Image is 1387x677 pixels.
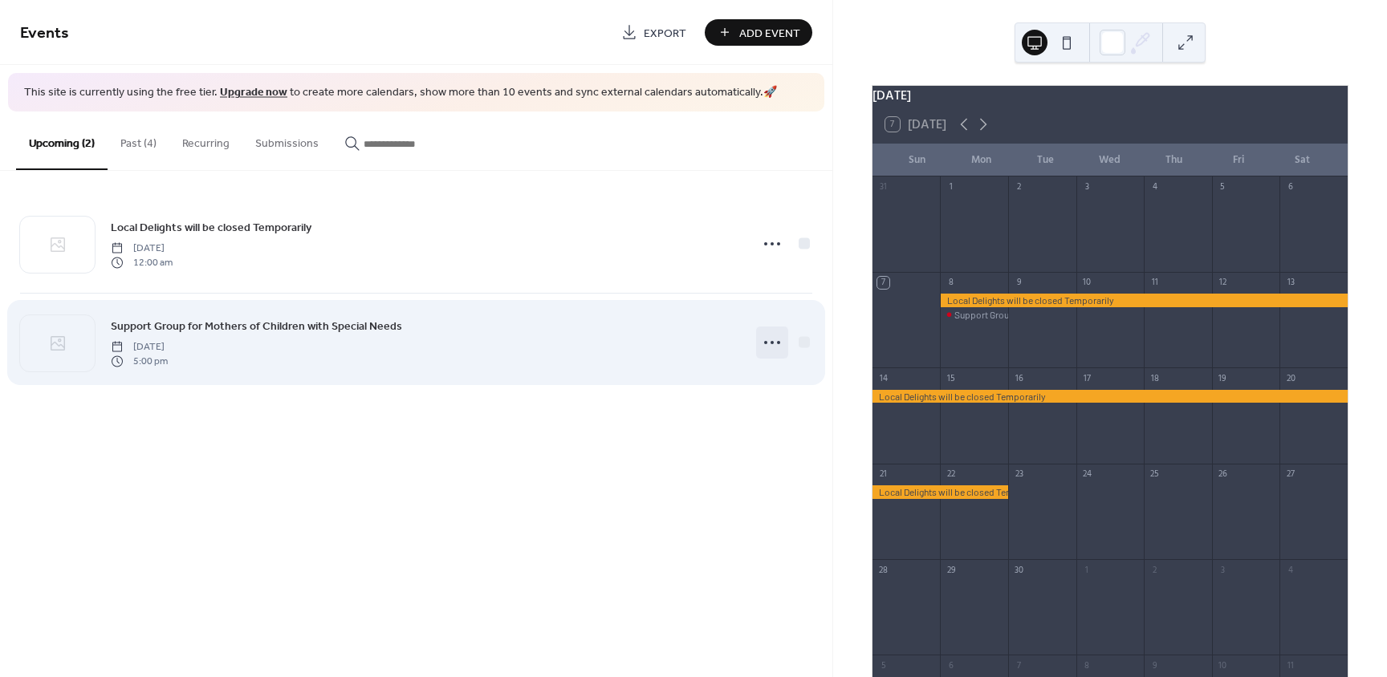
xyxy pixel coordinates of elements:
span: Events [20,18,69,49]
div: Local Delights will be closed Temporarily [872,485,1008,499]
div: 20 [1284,372,1296,384]
a: Export [609,19,698,46]
div: 5 [877,659,889,671]
div: 12 [1217,277,1229,289]
div: Mon [950,144,1014,176]
span: 12:00 am [111,256,173,270]
div: 9 [1013,277,1025,289]
span: Local Delights will be closed Temporarily [111,219,311,236]
div: 9 [1149,659,1161,671]
div: 19 [1217,372,1229,384]
div: 2 [1149,564,1161,576]
div: 6 [945,659,957,671]
div: 7 [877,277,889,289]
span: Add Event [739,25,800,42]
button: Add Event [705,19,812,46]
span: [DATE] [111,241,173,255]
div: 10 [1081,277,1093,289]
div: 3 [1081,181,1093,193]
span: Support Group for Mothers of Children with Special Needs [111,318,402,334]
div: 11 [1284,659,1296,671]
span: This site is currently using the free tier. to create more calendars, show more than 10 events an... [24,85,777,101]
div: 3 [1217,564,1229,576]
div: 28 [877,564,889,576]
div: 21 [877,468,889,480]
button: Upcoming (2) [16,111,108,170]
div: 8 [945,277,957,289]
div: 11 [1149,277,1161,289]
div: Wed [1078,144,1142,176]
div: Support Group for Mothers of Children with Special Needs [954,308,1188,322]
a: Upgrade now [220,82,287,103]
div: [DATE] [872,86,1348,105]
div: Support Group for Mothers of Children with Special Needs [940,308,1008,322]
div: 16 [1013,372,1025,384]
div: 30 [1013,564,1025,576]
div: 18 [1149,372,1161,384]
div: 25 [1149,468,1161,480]
div: 7 [1013,659,1025,671]
span: [DATE] [111,339,168,354]
div: 1 [1081,564,1093,576]
div: 10 [1217,659,1229,671]
span: Export [644,25,686,42]
div: 13 [1284,277,1296,289]
div: 4 [1284,564,1296,576]
div: 15 [945,372,957,384]
button: Recurring [169,111,242,168]
div: 8 [1081,659,1093,671]
div: 29 [945,564,957,576]
div: Tue [1014,144,1078,176]
div: 5 [1217,181,1229,193]
div: 4 [1149,181,1161,193]
div: 1 [945,181,957,193]
div: Local Delights will be closed Temporarily [872,390,1348,403]
a: Local Delights will be closed Temporarily [111,218,311,237]
div: 14 [877,372,889,384]
div: Local Delights will be closed Temporarily [940,294,1348,307]
div: Sat [1271,144,1335,176]
div: 27 [1284,468,1296,480]
div: 31 [877,181,889,193]
div: Thu [1142,144,1206,176]
div: 24 [1081,468,1093,480]
div: 17 [1081,372,1093,384]
div: 2 [1013,181,1025,193]
a: Support Group for Mothers of Children with Special Needs [111,317,402,335]
div: 23 [1013,468,1025,480]
div: 22 [945,468,957,480]
div: Sun [885,144,950,176]
div: 6 [1284,181,1296,193]
div: 26 [1217,468,1229,480]
button: Submissions [242,111,331,168]
div: Fri [1206,144,1271,176]
button: Past (4) [108,111,169,168]
span: 5:00 pm [111,355,168,369]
